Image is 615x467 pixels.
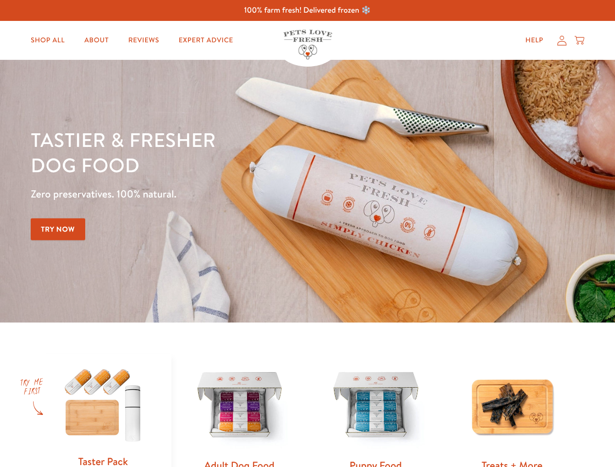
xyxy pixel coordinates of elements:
a: Help [518,31,551,50]
a: Try Now [31,218,85,240]
a: Expert Advice [171,31,241,50]
a: Reviews [120,31,167,50]
img: Pets Love Fresh [283,30,332,59]
a: Shop All [23,31,73,50]
a: About [76,31,116,50]
h1: Tastier & fresher dog food [31,127,400,178]
p: Zero preservatives. 100% natural. [31,185,400,203]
